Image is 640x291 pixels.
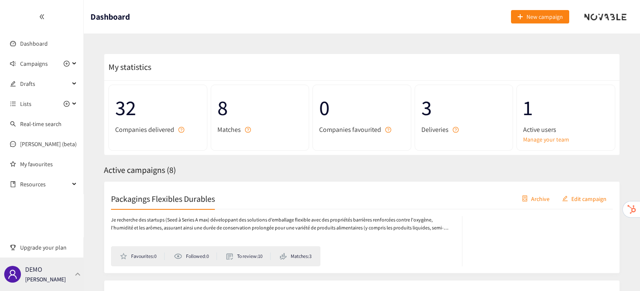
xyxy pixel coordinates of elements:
p: Je recherche des startups (Seed à Series A max) développant des solutions d’emballage flexible av... [111,216,454,232]
span: book [10,181,16,187]
li: Favourites: 0 [120,252,165,260]
a: Dashboard [20,40,48,47]
span: sound [10,61,16,67]
span: double-left [39,14,45,20]
span: question-circle [453,127,459,133]
span: My statistics [104,62,151,72]
li: Matches: 3 [280,252,312,260]
span: edit [562,196,568,202]
span: New campaign [526,12,563,21]
span: Active campaigns ( 8 ) [104,165,176,175]
span: Archive [531,194,550,203]
span: unordered-list [10,101,16,107]
span: container [522,196,528,202]
span: Upgrade your plan [20,239,77,256]
span: Companies favourited [319,124,381,135]
span: 3 [421,91,507,124]
span: Drafts [20,75,70,92]
span: 1 [523,91,609,124]
span: edit [10,81,16,87]
span: Companies delivered [115,124,174,135]
span: Lists [20,95,31,112]
span: Deliveries [421,124,449,135]
span: Matches [217,124,241,135]
a: [PERSON_NAME] (beta) [20,140,77,148]
span: question-circle [245,127,251,133]
span: question-circle [385,127,391,133]
p: DEMO [25,264,42,275]
li: To review: 10 [226,252,271,260]
span: 8 [217,91,303,124]
iframe: Chat Widget [598,251,640,291]
span: Campaigns [20,55,48,72]
span: question-circle [178,127,184,133]
span: Edit campaign [571,194,606,203]
span: trophy [10,245,16,250]
p: [PERSON_NAME] [25,275,66,284]
span: 0 [319,91,405,124]
span: plus-circle [64,61,70,67]
a: Real-time search [20,120,62,128]
span: Resources [20,176,70,193]
button: plusNew campaign [511,10,569,23]
span: plus-circle [64,101,70,107]
button: editEdit campaign [556,192,613,205]
span: 32 [115,91,201,124]
li: Followed: 0 [174,252,217,260]
span: Active users [523,124,556,135]
h2: Packagings Flexibles Durables [111,193,215,204]
a: Manage your team [523,135,609,144]
a: Packagings Flexibles DurablescontainerArchiveeditEdit campaignJe recherche des startups (Seed à S... [104,181,620,273]
a: My favourites [20,156,77,173]
button: containerArchive [516,192,556,205]
span: plus [517,14,523,21]
span: user [8,269,18,279]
